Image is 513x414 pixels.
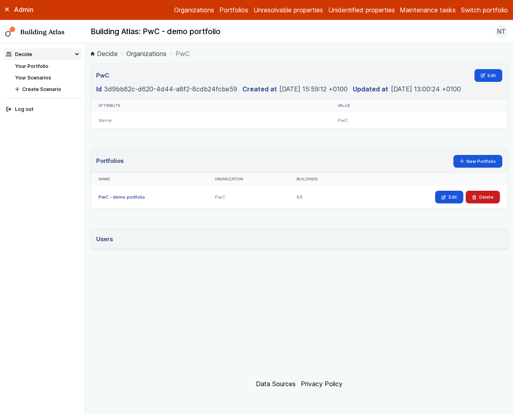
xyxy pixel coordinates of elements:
h3: Portfolios [96,157,124,165]
h2: Building Atlas: PwC - demo portfolio [91,27,221,37]
a: Organizations [126,49,166,58]
div: Organization [215,177,281,182]
div: Value [338,103,500,108]
a: Portfolios [219,5,248,15]
div: Decide [6,50,32,58]
a: Unidentified properties [328,5,395,15]
a: New Portfolio [453,155,503,168]
div: Buildings [296,177,350,182]
dt: Id [96,84,102,94]
div: 88 [289,186,357,209]
button: Delete [466,191,500,203]
span: PwC [176,49,190,58]
a: Your Scenarios [15,75,51,81]
h3: PwC [96,71,109,80]
a: Your Portfolio [15,63,48,69]
button: Switch portfolio [461,5,508,15]
a: Organizations [174,5,214,15]
dt: Updated at [353,84,388,94]
a: Maintenance tasks [400,5,456,15]
a: PwC - demo portfolio [99,194,145,200]
div: PwC [330,112,507,129]
a: Decide [91,49,118,58]
a: Privacy Policy [301,380,343,388]
summary: Decide [4,48,81,60]
div: Attribute [99,103,322,108]
h3: Users [96,235,113,244]
a: Unresolvable properties [254,5,323,15]
button: Create Scenario [13,83,81,95]
img: main-0bbd2752.svg [5,27,15,37]
a: Edit [474,69,503,82]
a: Data Sources [256,380,296,388]
div: Name [91,112,330,129]
button: Log out [4,104,81,115]
a: Edit [435,191,463,203]
div: Name [99,177,199,182]
dd: [DATE] 13:00:24 +0100 [391,84,461,94]
div: PwC [207,186,289,209]
button: NT [495,25,508,38]
dt: Created at [242,84,277,94]
span: NT [497,27,506,36]
dd: [DATE] 15:59:12 +0100 [279,84,348,94]
dd: 3d9bb82c-d620-4d44-a8f2-8cdb24fcbe59 [104,84,237,94]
